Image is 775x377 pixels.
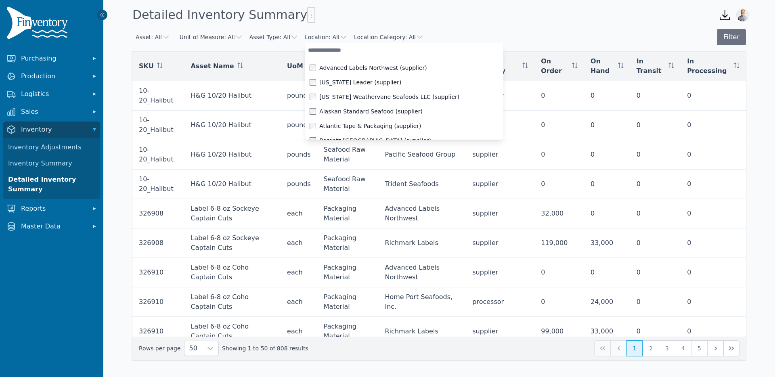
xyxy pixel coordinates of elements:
span: On Hand [591,57,615,76]
button: Master Data [3,218,100,235]
div: 0 [541,297,578,307]
td: supplier [466,228,534,258]
div: 0 [687,120,739,130]
td: H&G 10/20 Halibut [184,111,281,140]
td: each [281,228,317,258]
div: 0 [637,297,674,307]
button: Filter [717,29,746,45]
span: Showing 1 to 50 of 808 results [222,344,308,352]
span: Asset Name [191,61,234,71]
td: 326908 [132,199,184,228]
div: 0 [637,209,674,218]
div: 0 [541,91,578,101]
button: Inventory [3,121,100,138]
td: Richmark Labels [378,228,466,258]
td: each [281,258,317,287]
td: Label 6-8 oz Coho Captain Cuts [184,317,281,346]
div: 0 [591,150,624,159]
button: Purchasing [3,50,100,67]
div: 0 [687,91,739,101]
div: 0 [637,179,674,189]
td: Seafood Raw Material [317,140,379,170]
button: Page 5 [691,340,707,356]
span: Barentz [GEOGRAPHIC_DATA] (supplier) [319,136,431,145]
button: Last Page [723,340,739,356]
div: 0 [541,179,578,189]
a: Detailed Inventory Summary [5,172,98,197]
td: H&G 10/20 Halibut [184,81,281,111]
span: Sales [21,107,86,117]
td: processor [466,287,534,317]
div: 0 [687,297,739,307]
td: Packaging Material [317,258,379,287]
div: 0 [687,150,739,159]
td: Packaging Material [317,317,379,346]
td: supplier [466,140,534,170]
td: H&G 10/20 Halibut [184,140,281,170]
td: each [281,287,317,317]
span: On Order [541,57,569,76]
button: Next Page [707,340,723,356]
div: 0 [687,268,739,277]
button: Page 4 [675,340,691,356]
div: 119,000 [541,238,578,248]
td: Label 6-8 oz Sockeye Captain Cuts [184,199,281,228]
a: Inventory Summary [5,155,98,172]
button: Reports [3,201,100,217]
h1: Detailed Inventory Summary [132,7,315,23]
div: 0 [637,120,674,130]
td: 10-20_Halibut [132,170,184,199]
td: Trident Seafoods [378,170,466,199]
div: 0 [637,238,674,248]
td: supplier [466,199,534,228]
div: 33,000 [591,238,624,248]
span: Inventory [21,125,86,134]
span: In Processing [687,57,731,76]
span: Atlantic Tape & Packaging (supplier) [319,122,421,130]
div: 0 [637,268,674,277]
div: 0 [637,150,674,159]
button: Page 1 [626,340,643,356]
div: 24,000 [591,297,624,307]
button: Logistics [3,86,100,102]
button: Unit of Measure: All [180,33,243,41]
button: Asset Type: All [249,33,298,41]
span: Rows per page [184,341,202,356]
td: Advanced Labels Northwest [378,258,466,287]
span: [US_STATE] Weathervane Seafoods LLC (supplier) [319,93,459,101]
div: 0 [687,238,739,248]
div: 0 [591,209,624,218]
td: Packaging Material [317,287,379,317]
td: 10-20_Halibut [132,81,184,111]
div: 0 [687,209,739,218]
a: Inventory Adjustments [5,139,98,155]
td: H&G 10/20 Halibut [184,170,281,199]
td: Seafood Raw Material [317,170,379,199]
td: supplier [466,258,534,287]
td: supplier [466,170,534,199]
td: 326910 [132,287,184,317]
div: 0 [687,327,739,336]
img: Joshua Benton [736,8,749,21]
td: Packaging Material [317,228,379,258]
td: Label 6-8 oz Coho Captain Cuts [184,287,281,317]
span: In Transit [637,57,665,76]
button: Location: All [305,33,348,41]
span: Production [21,71,86,81]
td: Home Port Seafoods, Inc. [378,287,466,317]
span: Alaskan Standard Seafood (supplier) [319,107,423,115]
button: Page 2 [643,340,659,356]
td: pounds [281,140,317,170]
button: Page 3 [659,340,675,356]
span: Reports [21,204,86,214]
button: Location Category: All [354,33,424,41]
td: pounds [281,111,317,140]
span: Logistics [21,89,86,99]
input: Location: All [305,43,503,57]
img: Finventory [6,6,71,42]
td: pounds [281,81,317,111]
span: Purchasing [21,54,86,63]
td: Pacific Seafood Group [378,140,466,170]
td: supplier [466,317,534,346]
div: 0 [637,91,674,101]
